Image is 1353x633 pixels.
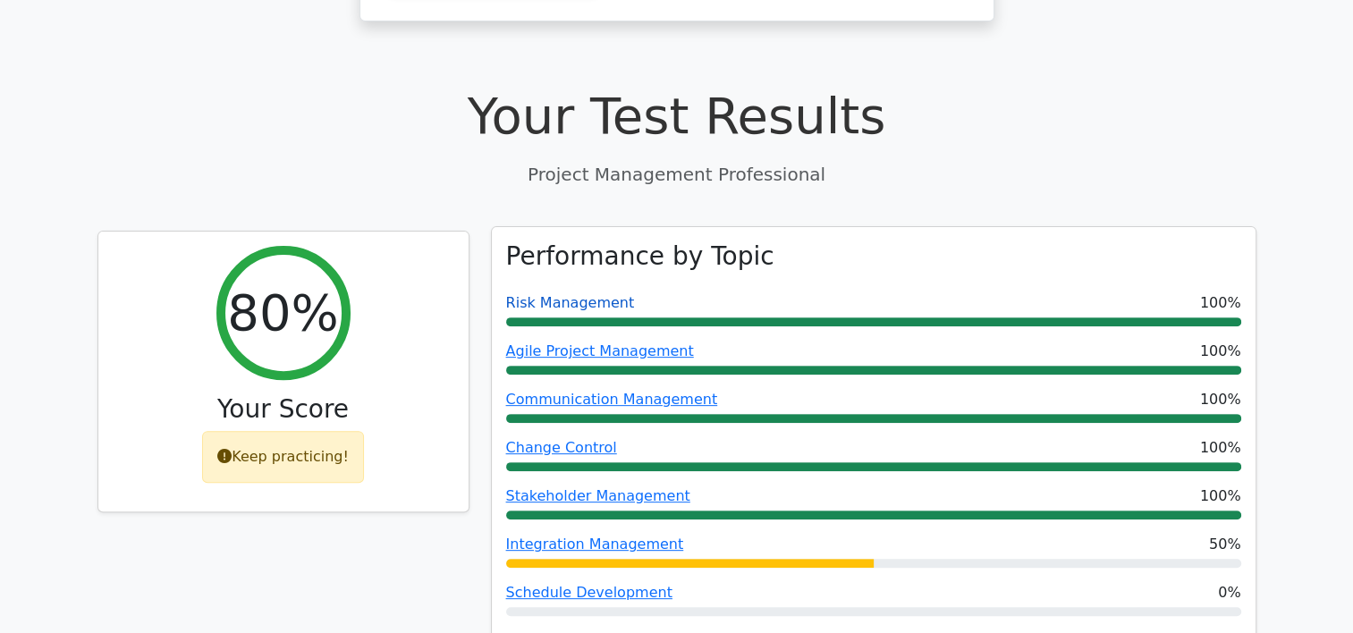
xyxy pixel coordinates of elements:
h1: Your Test Results [97,86,1256,146]
span: 100% [1200,341,1241,362]
span: 100% [1200,292,1241,314]
a: Communication Management [506,391,718,408]
a: Stakeholder Management [506,487,690,504]
span: 0% [1218,582,1240,603]
h3: Performance by Topic [506,241,774,272]
a: Schedule Development [506,584,672,601]
a: Integration Management [506,536,684,553]
span: 100% [1200,389,1241,410]
p: Project Management Professional [97,161,1256,188]
span: 50% [1209,534,1241,555]
span: 100% [1200,437,1241,459]
a: Change Control [506,439,617,456]
a: Risk Management [506,294,635,311]
a: Agile Project Management [506,342,694,359]
h3: Your Score [113,394,454,425]
div: Keep practicing! [202,431,364,483]
span: 100% [1200,485,1241,507]
h2: 80% [227,283,338,342]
